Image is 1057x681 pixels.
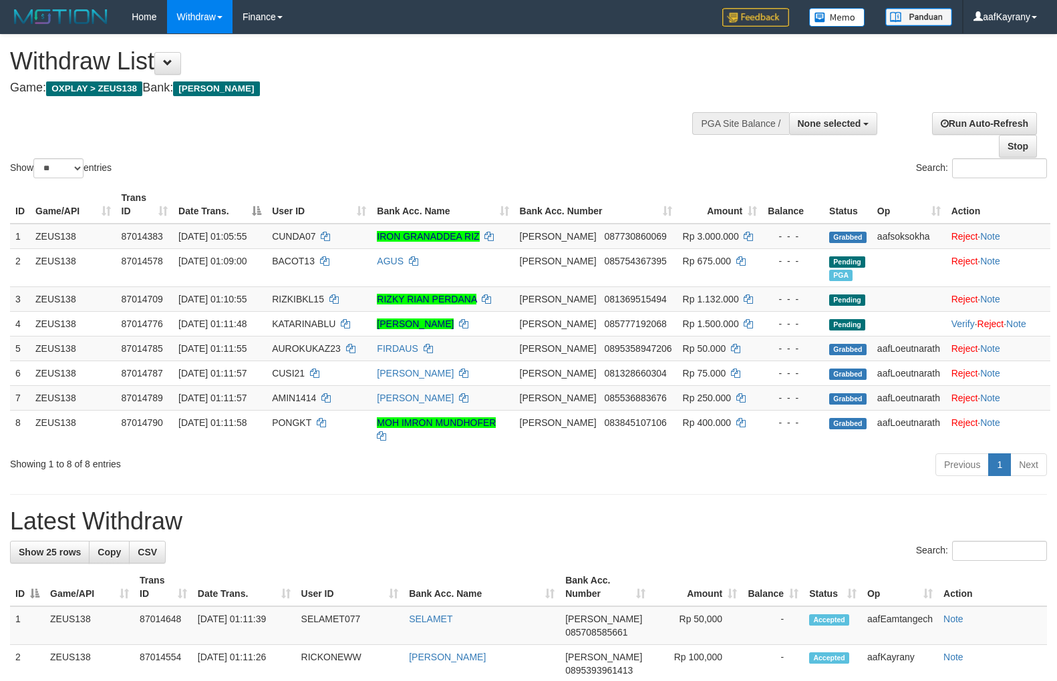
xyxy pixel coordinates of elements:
[178,231,247,242] span: [DATE] 01:05:55
[943,614,963,624] a: Note
[768,292,818,306] div: - - -
[980,368,1000,379] a: Note
[951,318,975,329] a: Verify
[809,8,865,27] img: Button%20Memo.svg
[683,343,726,354] span: Rp 50.000
[916,541,1047,561] label: Search:
[977,318,1004,329] a: Reject
[520,256,597,266] span: [PERSON_NAME]
[872,186,946,224] th: Op: activate to sort column ascending
[371,186,514,224] th: Bank Acc. Name: activate to sort column ascending
[946,385,1050,410] td: ·
[946,224,1050,249] td: ·
[768,367,818,380] div: - - -
[10,385,30,410] td: 7
[30,410,116,448] td: ZEUS138
[10,336,30,361] td: 5
[520,294,597,304] span: [PERSON_NAME]
[872,224,946,249] td: aafsoksokha
[10,541,90,563] a: Show 25 rows
[296,568,404,606] th: User ID: activate to sort column ascending
[178,294,247,304] span: [DATE] 01:10:55
[946,186,1050,224] th: Action
[267,186,371,224] th: User ID: activate to sort column ascending
[604,294,666,304] span: Copy 081369515494 to clipboard
[520,393,597,403] span: [PERSON_NAME]
[872,410,946,448] td: aafLoeutnarath
[45,606,134,645] td: ZEUS138
[980,294,1000,304] a: Note
[122,294,163,304] span: 87014709
[10,286,30,311] td: 3
[30,286,116,311] td: ZEUS138
[651,568,742,606] th: Amount: activate to sort column ascending
[520,417,597,428] span: [PERSON_NAME]
[1006,318,1026,329] a: Note
[178,368,247,379] span: [DATE] 01:11:57
[10,508,1047,535] h1: Latest Withdraw
[272,368,305,379] span: CUSI21
[692,112,788,135] div: PGA Site Balance /
[192,606,296,645] td: [DATE] 01:11:39
[683,417,731,428] span: Rp 400.000
[980,393,1000,403] a: Note
[742,568,804,606] th: Balance: activate to sort column ascending
[129,541,166,563] a: CSV
[604,417,666,428] span: Copy 083845107106 to clipboard
[565,614,642,624] span: [PERSON_NAME]
[178,256,247,266] span: [DATE] 01:09:00
[409,652,486,662] a: [PERSON_NAME]
[952,158,1047,178] input: Search:
[10,452,430,471] div: Showing 1 to 8 of 8 entries
[122,393,163,403] span: 87014789
[10,410,30,448] td: 8
[683,294,739,304] span: Rp 1.132.000
[829,232,867,243] span: Grabbed
[520,343,597,354] span: [PERSON_NAME]
[951,368,978,379] a: Reject
[30,361,116,385] td: ZEUS138
[377,318,454,329] a: [PERSON_NAME]
[677,186,763,224] th: Amount: activate to sort column ascending
[116,186,174,224] th: Trans ID: activate to sort column ascending
[683,368,726,379] span: Rp 75.000
[377,256,404,266] a: AGUS
[520,368,597,379] span: [PERSON_NAME]
[604,343,671,354] span: Copy 0895358947206 to clipboard
[122,318,163,329] span: 87014776
[10,606,45,645] td: 1
[789,112,878,135] button: None selected
[946,410,1050,448] td: ·
[885,8,952,26] img: panduan.png
[30,311,116,336] td: ZEUS138
[683,256,731,266] span: Rp 675.000
[938,568,1047,606] th: Action
[272,231,315,242] span: CUNDA07
[683,231,739,242] span: Rp 3.000.000
[932,112,1037,135] a: Run Auto-Refresh
[565,652,642,662] span: [PERSON_NAME]
[824,186,872,224] th: Status
[829,256,865,268] span: Pending
[122,343,163,354] span: 87014785
[916,158,1047,178] label: Search:
[134,568,192,606] th: Trans ID: activate to sort column ascending
[872,361,946,385] td: aafLoeutnarath
[980,231,1000,242] a: Note
[829,319,865,330] span: Pending
[980,417,1000,428] a: Note
[10,158,112,178] label: Show entries
[829,344,867,355] span: Grabbed
[46,81,142,96] span: OXPLAY > ZEUS138
[178,343,247,354] span: [DATE] 01:11:55
[520,231,597,242] span: [PERSON_NAME]
[272,318,335,329] span: KATARINABLU
[829,418,867,429] span: Grabbed
[272,417,311,428] span: PONGKT
[33,158,84,178] select: Showentries
[122,256,163,266] span: 87014578
[565,665,633,676] span: Copy 0895393961413 to clipboard
[10,7,112,27] img: MOTION_logo.png
[10,248,30,286] td: 2
[565,627,627,638] span: Copy 085708585661 to clipboard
